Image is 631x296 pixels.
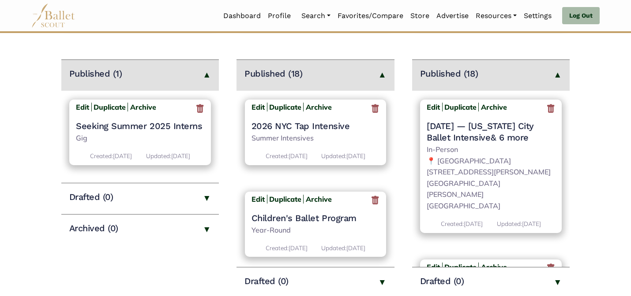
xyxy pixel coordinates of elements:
[298,7,334,25] a: Search
[497,219,541,229] p: [DATE]
[321,151,365,161] p: [DATE]
[306,103,332,111] b: Archive
[321,244,346,252] span: Updated:
[407,7,433,25] a: Store
[444,263,477,271] a: Duplicate
[269,195,301,203] a: Duplicate
[266,244,289,252] span: Created:
[481,103,507,111] b: Archive
[94,103,126,111] a: Duplicate
[321,152,346,159] span: Updated:
[76,103,92,111] a: Edit
[266,152,289,159] span: Created:
[220,7,264,25] a: Dashboard
[266,151,308,161] p: [DATE]
[244,275,289,287] h4: Drafted (0)
[303,103,332,111] a: Archive
[433,7,472,25] a: Advertise
[420,275,464,287] h4: Drafted (0)
[146,151,190,161] p: [DATE]
[427,121,534,143] span: — [US_STATE] City Ballet Intensive
[90,152,113,159] span: Created:
[252,225,380,236] p: Year-Round
[427,263,440,271] b: Edit
[76,103,89,111] b: Edit
[90,151,132,161] p: [DATE]
[76,120,204,132] a: Seeking Summer 2025 Interns
[269,103,301,111] a: Duplicate
[441,219,483,229] p: [DATE]
[427,103,440,111] b: Edit
[427,121,534,143] a: [DATE] — [US_STATE] City Ballet Intensive
[130,103,156,111] b: Archive
[244,68,302,79] h4: Published (18)
[266,243,308,253] p: [DATE]
[321,243,365,253] p: [DATE]
[252,212,380,224] a: Children's Ballet Program
[497,220,522,227] span: Updated:
[478,103,507,111] a: Archive
[128,103,156,111] a: Archive
[420,68,478,79] h4: Published (18)
[481,263,507,271] b: Archive
[69,68,122,79] h4: Published (1)
[520,7,555,25] a: Settings
[76,133,204,144] p: Gig
[252,120,380,132] a: 2026 NYC Tap Intensive
[146,152,171,159] span: Updated:
[334,7,407,25] a: Favorites/Compare
[252,103,267,111] a: Edit
[306,195,332,203] b: Archive
[472,7,520,25] a: Resources
[303,195,332,203] a: Archive
[427,103,443,111] a: Edit
[491,132,529,143] a: & 6 more
[427,263,443,271] a: Edit
[478,263,507,271] a: Archive
[69,222,118,234] h4: Archived (0)
[562,7,600,25] a: Log Out
[252,195,265,203] b: Edit
[252,133,380,144] p: Summer Intensives
[69,191,113,203] h4: Drafted (0)
[264,7,294,25] a: Profile
[252,103,265,111] b: Edit
[252,195,267,203] a: Edit
[444,103,477,111] a: Duplicate
[441,220,464,227] span: Created:
[427,144,555,212] p: In-Person 📍 [GEOGRAPHIC_DATA][STREET_ADDRESS][PERSON_NAME][GEOGRAPHIC_DATA][PERSON_NAME][GEOGRAPH...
